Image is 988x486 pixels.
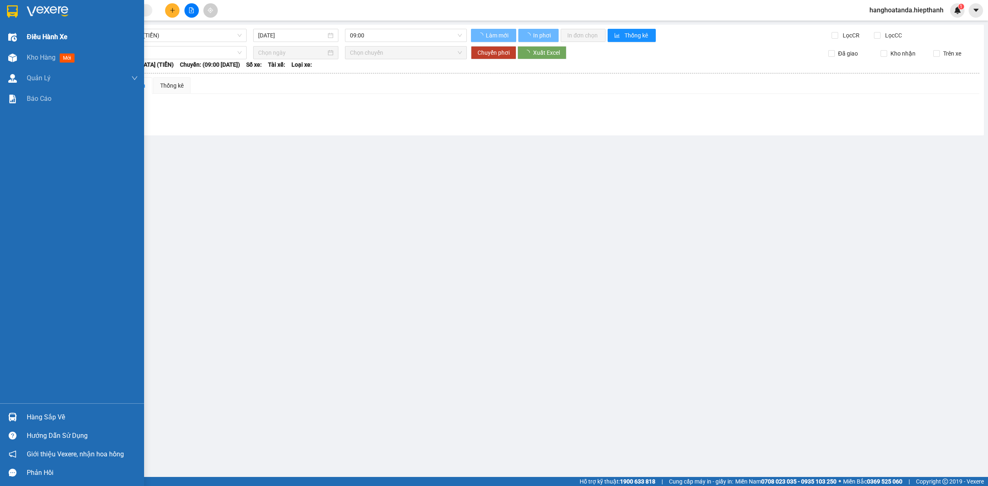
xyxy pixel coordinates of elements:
[207,7,213,13] span: aim
[761,478,837,485] strong: 0708 023 035 - 0935 103 250
[517,46,566,59] button: Xuất Excel
[170,7,175,13] span: plus
[909,477,910,486] span: |
[958,4,964,9] sup: 1
[882,31,903,40] span: Lọc CC
[27,467,138,479] div: Phản hồi
[203,3,218,18] button: aim
[867,478,902,485] strong: 0369 525 060
[8,413,17,421] img: warehouse-icon
[8,53,17,62] img: warehouse-icon
[471,29,516,42] button: Làm mới
[27,73,51,83] span: Quản Lý
[887,49,919,58] span: Kho nhận
[614,33,621,39] span: bar-chart
[9,450,16,458] span: notification
[969,3,983,18] button: caret-down
[131,75,138,81] span: down
[27,449,124,459] span: Giới thiệu Vexere, nhận hoa hồng
[27,32,68,42] span: Điều hành xe
[561,29,606,42] button: In đơn chọn
[160,81,184,90] div: Thống kê
[735,477,837,486] span: Miền Nam
[960,4,962,9] span: 1
[189,7,194,13] span: file-add
[580,477,655,486] span: Hỗ trợ kỹ thuật:
[533,31,552,40] span: In phơi
[8,74,17,83] img: warehouse-icon
[246,60,262,69] span: Số xe:
[268,60,285,69] span: Tài xế:
[27,93,51,104] span: Báo cáo
[350,29,462,42] span: 09:00
[291,60,312,69] span: Loại xe:
[624,31,649,40] span: Thống kê
[180,60,240,69] span: Chuyến: (09:00 [DATE])
[863,5,950,15] span: hanghoatanda.hiepthanh
[27,411,138,423] div: Hàng sắp về
[478,33,485,38] span: loading
[839,31,861,40] span: Lọc CR
[608,29,656,42] button: bar-chartThống kê
[27,430,138,442] div: Hướng dẫn sử dụng
[258,48,326,57] input: Chọn ngày
[184,3,199,18] button: file-add
[843,477,902,486] span: Miền Bắc
[972,7,980,14] span: caret-down
[27,53,56,61] span: Kho hàng
[8,95,17,103] img: solution-icon
[940,49,965,58] span: Trên xe
[525,33,532,38] span: loading
[165,3,179,18] button: plus
[669,477,733,486] span: Cung cấp máy in - giấy in:
[662,477,663,486] span: |
[942,479,948,484] span: copyright
[620,478,655,485] strong: 1900 633 818
[9,432,16,439] span: question-circle
[9,469,16,477] span: message
[471,46,516,59] button: Chuyển phơi
[8,33,17,42] img: warehouse-icon
[839,480,841,483] span: ⚪️
[518,29,559,42] button: In phơi
[60,53,75,63] span: mới
[954,7,961,14] img: icon-new-feature
[7,5,18,18] img: logo-vxr
[835,49,861,58] span: Đã giao
[258,31,326,40] input: 12/09/2025
[486,31,510,40] span: Làm mới
[350,47,462,59] span: Chọn chuyến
